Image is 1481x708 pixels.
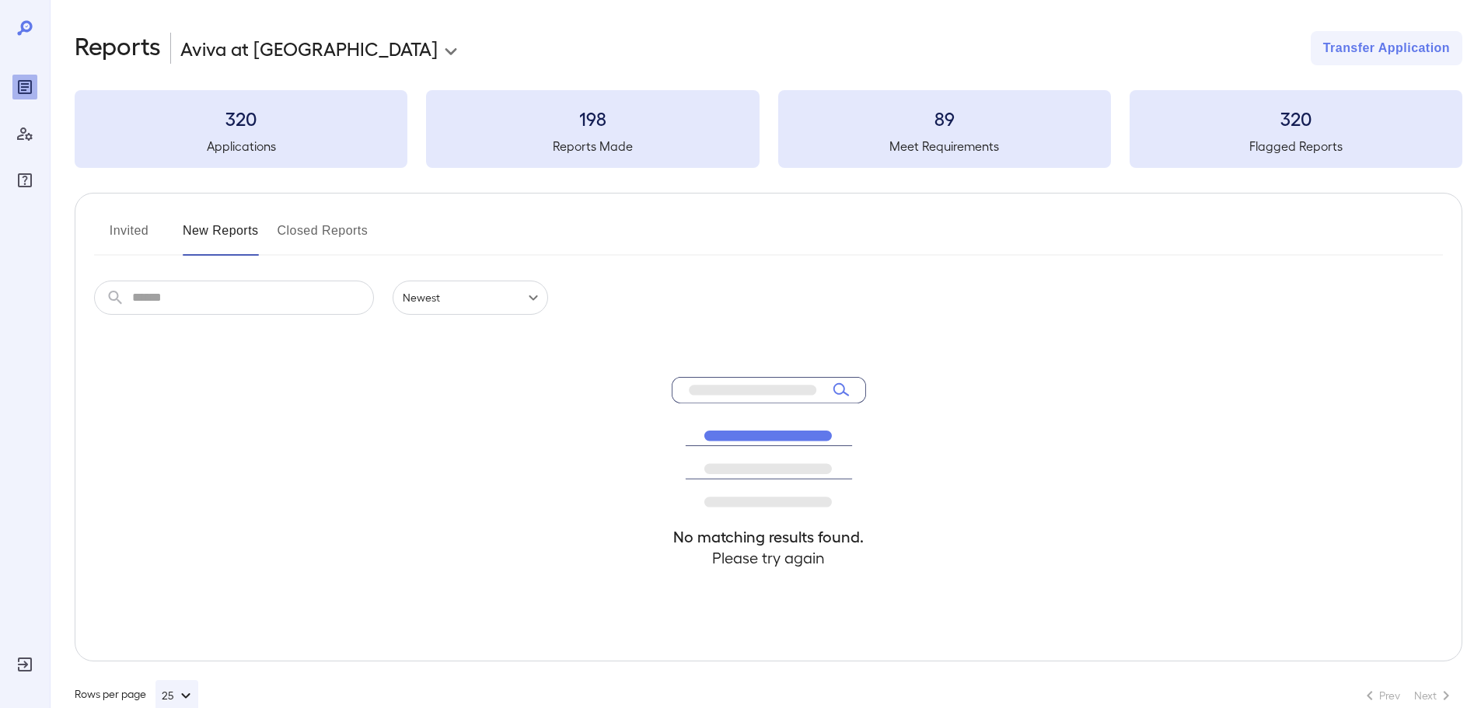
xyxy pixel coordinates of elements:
[94,218,164,256] button: Invited
[1130,137,1462,155] h5: Flagged Reports
[12,121,37,146] div: Manage Users
[426,106,759,131] h3: 198
[75,106,407,131] h3: 320
[672,526,866,547] h4: No matching results found.
[278,218,369,256] button: Closed Reports
[12,75,37,99] div: Reports
[672,547,866,568] h4: Please try again
[75,90,1462,168] summary: 320Applications198Reports Made89Meet Requirements320Flagged Reports
[778,137,1111,155] h5: Meet Requirements
[12,652,37,677] div: Log Out
[180,36,438,61] p: Aviva at [GEOGRAPHIC_DATA]
[1130,106,1462,131] h3: 320
[778,106,1111,131] h3: 89
[426,137,759,155] h5: Reports Made
[75,137,407,155] h5: Applications
[75,31,161,65] h2: Reports
[183,218,259,256] button: New Reports
[1354,683,1462,708] nav: pagination navigation
[1311,31,1462,65] button: Transfer Application
[12,168,37,193] div: FAQ
[393,281,548,315] div: Newest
